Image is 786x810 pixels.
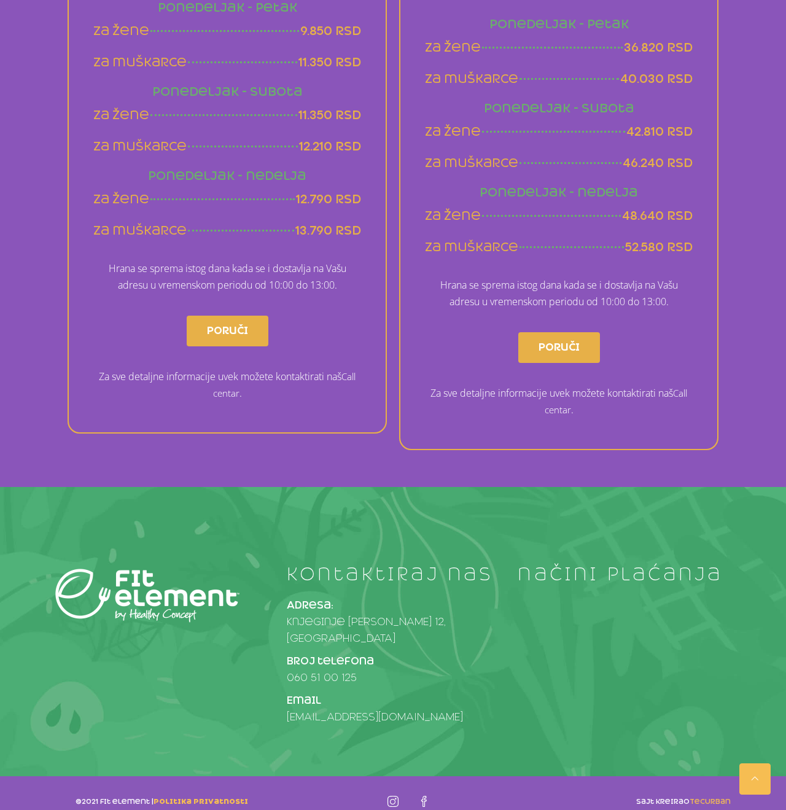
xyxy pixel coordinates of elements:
[93,139,187,154] span: za muškarce
[154,797,248,806] a: politika privatnosti
[298,55,361,70] span: 11.350 rsd
[623,155,693,171] span: 46.240 rsd
[690,797,731,806] a: TecUrban
[207,321,248,341] span: Poruči
[93,55,187,70] span: za muškarce
[295,223,361,238] span: 13.790 rsd
[622,208,693,224] span: 48.640 rsd
[298,107,361,123] span: 11.350 rsd
[425,208,481,224] span: za žene
[287,597,500,647] p: Knjeginje [PERSON_NAME] 12, [GEOGRAPHIC_DATA]
[93,86,361,98] h4: Ponedeljak - Subota
[625,239,693,255] span: 52.580 rsd
[187,316,268,346] a: Poruči
[287,599,333,612] strong: Adresa:
[518,564,731,584] h4: načini plaćanja
[287,711,463,723] a: [EMAIL_ADDRESS][DOMAIN_NAME]
[296,192,361,207] span: 12.790 rsd
[425,71,518,87] span: za muškarce
[425,277,693,310] p: Hrana se sprema istog dana kada se i dostavlja na Vašu adresu u vremenskom periodu od 10:00 do 13...
[287,694,321,707] strong: Email
[425,40,481,55] span: za žene
[93,170,361,182] h4: Ponedeljak - nedelja
[93,2,361,14] h4: Ponedeljak - Petak
[299,139,361,154] span: 12.210 rsd
[620,71,693,87] span: 40.030 rsd
[287,564,500,584] h4: kontaktiraj nas
[425,187,693,198] h4: Ponedeljak - nedelja
[425,124,481,139] span: za žene
[626,124,693,139] span: 42.810 rsd
[93,223,187,238] span: za muškarce
[300,23,361,39] span: 9.850 rsd
[425,385,693,418] p: Za sve detaljne informacije uvek možete kontaktirati naš .
[425,103,693,114] h4: Ponedeljak - Subota
[93,260,361,294] p: Hrana se sprema istog dana kada se i dostavlja na Vašu adresu u vremenskom periodu od 10:00 do 13...
[539,338,580,357] span: Poruči
[93,107,149,123] span: za žene
[425,155,518,171] span: za muškarce
[425,239,518,255] span: za muškarce
[93,192,149,207] span: za žene
[518,796,731,808] p: sajt kreirao
[518,332,600,363] a: Poruči
[93,368,361,402] p: Za sve detaljne informacije uvek možete kontaktirati naš .
[93,23,149,39] span: za žene
[287,671,357,684] a: 060 51 00 125
[55,796,268,808] p: ©2021 fit element |
[287,655,374,668] strong: Broj telefona
[624,40,693,55] span: 36.820 rsd
[425,18,693,30] h4: Ponedeljak - Petak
